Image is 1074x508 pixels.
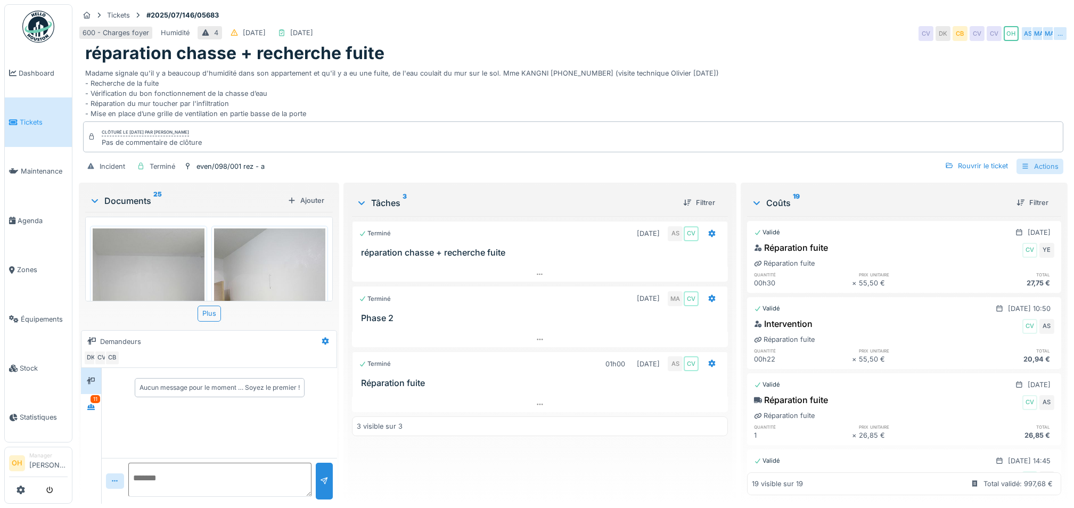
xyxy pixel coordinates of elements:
[859,423,957,430] h6: prix unitaire
[637,228,660,239] div: [DATE]
[983,479,1053,489] div: Total validé: 997,68 €
[19,68,68,78] span: Dashboard
[100,337,141,347] div: Demandeurs
[754,304,780,313] div: Validé
[214,228,326,377] img: j0dt7dh8y3idghb7qzb0rsicuzl9
[403,196,407,209] sup: 3
[359,294,391,304] div: Terminé
[754,411,815,421] div: Réparation fuite
[859,347,957,354] h6: prix unitaire
[5,196,72,245] a: Agenda
[754,228,780,237] div: Validé
[1031,26,1046,41] div: MA
[198,306,221,321] div: Plus
[1016,159,1063,174] div: Actions
[754,317,813,330] div: Intervention
[754,380,780,389] div: Validé
[17,265,68,275] span: Zones
[987,26,1002,41] div: CV
[21,166,68,176] span: Maintenance
[1042,26,1057,41] div: MA
[637,359,660,369] div: [DATE]
[20,363,68,373] span: Stock
[9,455,25,471] li: OH
[161,28,190,38] div: Humidité
[754,354,852,364] div: 00h22
[142,10,223,20] strong: #2025/07/146/05683
[1039,471,1054,486] div: MA
[102,129,189,136] div: Clôturé le [DATE] par [PERSON_NAME]
[668,226,683,241] div: AS
[5,97,72,146] a: Tickets
[859,354,957,364] div: 55,50 €
[93,228,204,377] img: o5fdpza2je2ebjj625qj0jhamxaj
[357,421,403,431] div: 3 visible sur 3
[684,356,699,371] div: CV
[91,395,100,403] div: 11
[283,193,329,208] div: Ajouter
[668,291,683,306] div: MA
[754,278,852,288] div: 00h30
[1039,319,1054,334] div: AS
[754,456,780,465] div: Validé
[1022,471,1037,486] div: CV
[1008,456,1051,466] div: [DATE] 14:45
[679,195,719,210] div: Filtrer
[5,343,72,392] a: Stock
[361,248,723,258] h3: réparation chasse + recherche fuite
[140,383,300,392] div: Aucun message pour le moment … Soyez le premier !
[956,271,1054,278] h6: total
[29,452,68,460] div: Manager
[359,359,391,368] div: Terminé
[20,117,68,127] span: Tickets
[956,278,1054,288] div: 27,75 €
[18,216,68,226] span: Agenda
[5,245,72,294] a: Zones
[754,430,852,440] div: 1
[85,64,1061,119] div: Madame signale qu'il y a beaucoup d'humidité dans son appartement et qu'il y a eu une fuite, de l...
[9,452,68,477] a: OH Manager[PERSON_NAME]
[859,271,957,278] h6: prix unitaire
[102,137,202,148] div: Pas de commentaire de clôture
[1039,243,1054,258] div: YE
[89,194,283,207] div: Documents
[1021,26,1036,41] div: AS
[754,470,813,482] div: Intervention
[956,347,1054,354] h6: total
[84,350,99,365] div: DK
[970,26,985,41] div: CV
[150,161,175,171] div: Terminé
[754,347,852,354] h6: quantité
[751,196,1008,209] div: Coûts
[5,147,72,196] a: Maintenance
[859,278,957,288] div: 55,50 €
[953,26,968,41] div: CB
[605,359,625,369] div: 01h00
[1039,395,1054,410] div: AS
[1004,26,1019,41] div: OH
[20,412,68,422] span: Statistiques
[361,378,723,388] h3: Réparation fuite
[754,334,815,345] div: Réparation fuite
[852,430,859,440] div: ×
[752,479,803,489] div: 19 visible sur 19
[153,194,162,207] sup: 25
[290,28,313,38] div: [DATE]
[107,10,130,20] div: Tickets
[196,161,265,171] div: even/098/001 rez - a
[684,226,699,241] div: CV
[754,258,815,268] div: Réparation fuite
[361,313,723,323] h3: Phase 2
[22,11,54,43] img: Badge_color-CXgf-gQk.svg
[100,161,125,171] div: Incident
[356,196,675,209] div: Tâches
[359,229,391,238] div: Terminé
[5,48,72,97] a: Dashboard
[243,28,266,38] div: [DATE]
[956,423,1054,430] h6: total
[1008,304,1051,314] div: [DATE] 10:50
[668,356,683,371] div: AS
[1028,227,1051,237] div: [DATE]
[637,293,660,304] div: [DATE]
[83,28,149,38] div: 600 - Charges foyer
